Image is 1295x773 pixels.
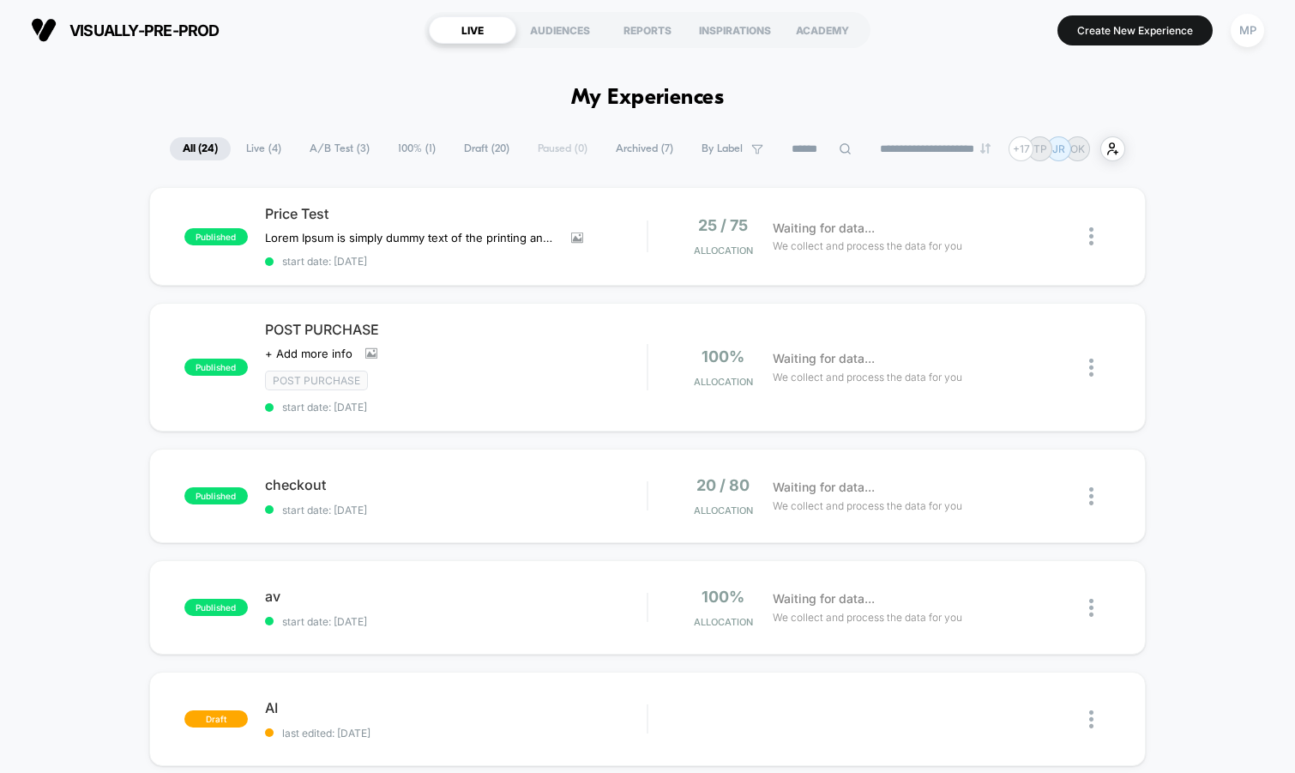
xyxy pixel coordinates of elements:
[265,476,647,493] span: checkout
[170,137,231,160] span: All ( 24 )
[1070,142,1085,155] p: OK
[1089,227,1093,245] img: close
[571,86,725,111] h1: My Experiences
[265,615,647,628] span: start date: [DATE]
[773,478,875,497] span: Waiting for data...
[265,205,647,222] span: Price Test
[516,16,604,44] div: AUDIENCES
[773,369,962,385] span: We collect and process the data for you
[184,710,248,728] span: draft
[265,401,647,414] span: start date: [DATE]
[385,137,449,160] span: 100% ( 1 )
[265,255,647,268] span: start date: [DATE]
[980,143,991,154] img: end
[1231,14,1264,47] div: MP
[773,498,962,514] span: We collect and process the data for you
[1089,710,1093,728] img: close
[603,137,686,160] span: Archived ( 7 )
[1033,142,1047,155] p: TP
[1089,359,1093,377] img: close
[698,216,748,234] span: 25 / 75
[694,504,753,516] span: Allocation
[69,21,220,39] span: visually-pre-prod
[702,347,744,365] span: 100%
[265,321,647,338] span: POST PURCHASE
[773,219,875,238] span: Waiting for data...
[691,16,779,44] div: INSPIRATIONS
[265,727,647,740] span: last edited: [DATE]
[451,137,522,160] span: Draft ( 20 )
[694,245,753,257] span: Allocation
[1089,487,1093,505] img: close
[184,228,248,245] span: published
[1057,15,1213,45] button: Create New Experience
[265,347,352,360] span: + Add more info
[184,359,248,376] span: published
[1089,599,1093,617] img: close
[1009,136,1033,161] div: + 17
[1052,142,1065,155] p: JR
[31,17,57,43] img: Visually logo
[604,16,691,44] div: REPORTS
[702,588,744,606] span: 100%
[26,16,225,44] button: visually-pre-prod
[696,476,750,494] span: 20 / 80
[265,504,647,516] span: start date: [DATE]
[702,142,743,155] span: By Label
[773,589,875,608] span: Waiting for data...
[265,231,558,245] span: Lorem Ipsum is simply dummy text of the printing and typesetting industry. Lorem Ipsum has been t...
[233,137,294,160] span: Live ( 4 )
[1226,13,1269,48] button: MP
[265,588,647,605] span: av
[779,16,866,44] div: ACADEMY
[773,349,875,368] span: Waiting for data...
[184,487,248,504] span: published
[429,16,516,44] div: LIVE
[265,699,647,716] span: AI
[773,609,962,625] span: We collect and process the data for you
[694,616,753,628] span: Allocation
[265,371,368,390] span: Post Purchase
[694,376,753,388] span: Allocation
[297,137,382,160] span: A/B Test ( 3 )
[773,238,962,254] span: We collect and process the data for you
[184,599,248,616] span: published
